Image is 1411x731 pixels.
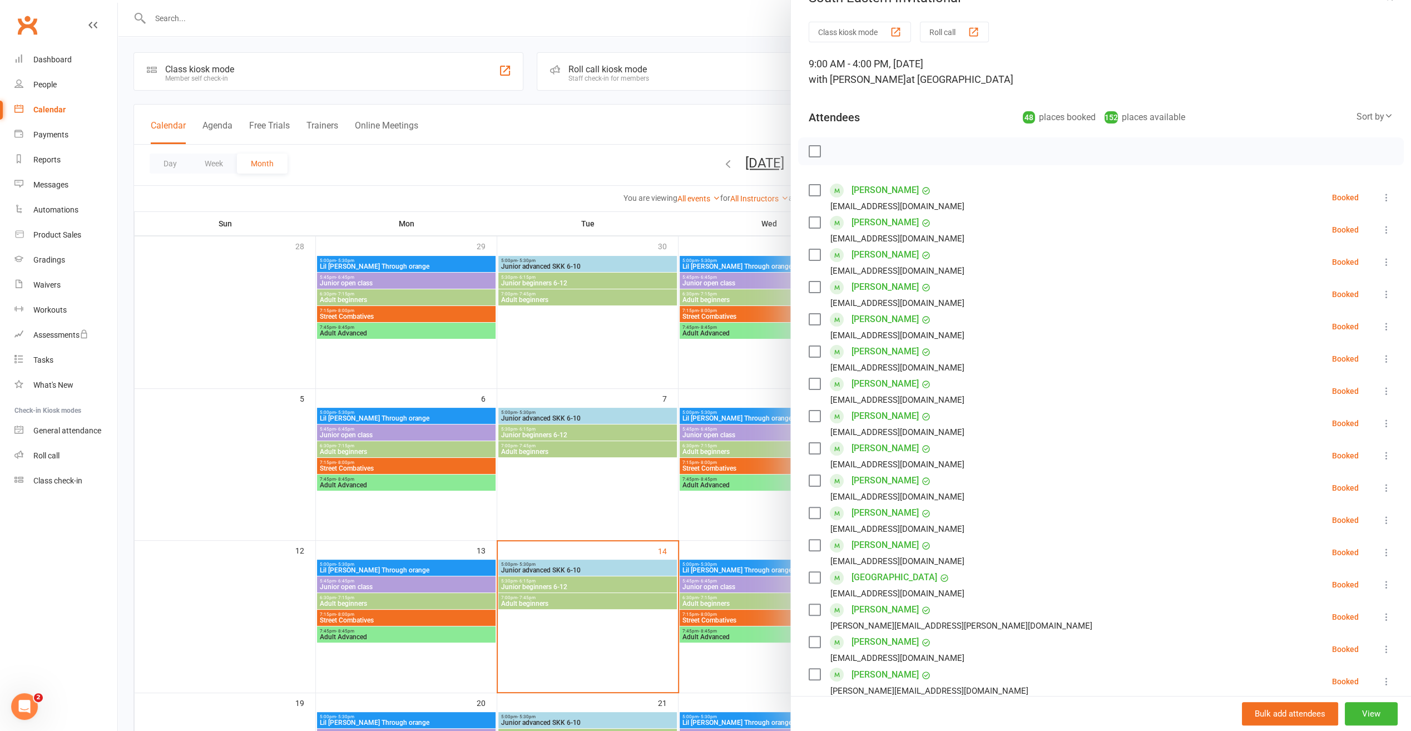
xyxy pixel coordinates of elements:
div: [EMAIL_ADDRESS][DOMAIN_NAME] [830,199,964,214]
a: [PERSON_NAME] [851,633,919,651]
div: Attendees [809,110,860,125]
a: [PERSON_NAME] [851,246,919,264]
a: Dashboard [14,47,117,72]
div: Payments [33,130,68,139]
div: Reports [33,155,61,164]
a: Clubworx [13,11,41,39]
a: [PERSON_NAME] [851,407,919,425]
div: People [33,80,57,89]
div: Booked [1332,387,1359,395]
div: [EMAIL_ADDRESS][DOMAIN_NAME] [830,425,964,439]
div: 9:00 AM - 4:00 PM, [DATE] [809,56,1393,87]
div: Booked [1332,452,1359,460]
a: [PERSON_NAME] [851,375,919,393]
a: [PERSON_NAME] [851,536,919,554]
div: Booked [1332,323,1359,330]
div: Booked [1332,484,1359,492]
a: [GEOGRAPHIC_DATA] [851,569,937,586]
a: [PERSON_NAME] [851,214,919,231]
a: What's New [14,373,117,398]
div: Booked [1332,549,1359,556]
span: 2 [34,693,43,702]
a: [PERSON_NAME] [851,601,919,619]
div: Roll call [33,451,60,460]
div: [EMAIL_ADDRESS][DOMAIN_NAME] [830,231,964,246]
div: Tasks [33,355,53,364]
a: Payments [14,122,117,147]
div: Workouts [33,305,67,314]
span: with [PERSON_NAME] [809,73,906,85]
button: Roll call [920,22,989,42]
div: Booked [1332,226,1359,234]
a: Product Sales [14,223,117,248]
div: What's New [33,381,73,389]
button: Bulk add attendees [1242,702,1338,725]
a: [PERSON_NAME] [851,310,919,328]
a: People [14,72,117,97]
a: [PERSON_NAME] [851,472,919,490]
div: 48 [1023,111,1035,124]
div: Class check-in [33,476,82,485]
a: Gradings [14,248,117,273]
div: Booked [1332,613,1359,621]
a: Tasks [14,348,117,373]
div: [PERSON_NAME][EMAIL_ADDRESS][PERSON_NAME][DOMAIN_NAME] [830,619,1092,633]
div: Messages [33,180,68,189]
a: [PERSON_NAME] [851,343,919,360]
a: General attendance kiosk mode [14,418,117,443]
button: Class kiosk mode [809,22,911,42]
div: [EMAIL_ADDRESS][DOMAIN_NAME] [830,586,964,601]
div: Booked [1332,355,1359,363]
a: [PERSON_NAME] [851,666,919,684]
div: Booked [1332,419,1359,427]
div: [EMAIL_ADDRESS][DOMAIN_NAME] [830,490,964,504]
a: Messages [14,172,117,197]
div: [EMAIL_ADDRESS][DOMAIN_NAME] [830,296,964,310]
div: Booked [1332,516,1359,524]
div: [EMAIL_ADDRESS][DOMAIN_NAME] [830,522,964,536]
div: [EMAIL_ADDRESS][DOMAIN_NAME] [830,457,964,472]
a: Class kiosk mode [14,468,117,493]
a: Reports [14,147,117,172]
a: [PERSON_NAME] [851,504,919,522]
div: Booked [1332,645,1359,653]
div: Assessments [33,330,88,339]
div: Product Sales [33,230,81,239]
div: [PERSON_NAME][EMAIL_ADDRESS][DOMAIN_NAME] [830,684,1028,698]
button: View [1345,702,1398,725]
a: Workouts [14,298,117,323]
a: Waivers [14,273,117,298]
a: Automations [14,197,117,223]
a: [PERSON_NAME] [851,278,919,296]
div: [EMAIL_ADDRESS][DOMAIN_NAME] [830,328,964,343]
div: Booked [1332,678,1359,685]
div: 152 [1105,111,1118,124]
div: [EMAIL_ADDRESS][DOMAIN_NAME] [830,393,964,407]
a: Assessments [14,323,117,348]
div: General attendance [33,426,101,435]
div: Booked [1332,194,1359,201]
a: Calendar [14,97,117,122]
div: places available [1105,110,1185,125]
div: [EMAIL_ADDRESS][DOMAIN_NAME] [830,554,964,569]
div: [EMAIL_ADDRESS][DOMAIN_NAME] [830,360,964,375]
div: Gradings [33,255,65,264]
div: Booked [1332,581,1359,589]
div: Waivers [33,280,61,289]
div: [EMAIL_ADDRESS][DOMAIN_NAME] [830,651,964,665]
div: Booked [1332,258,1359,266]
div: Sort by [1356,110,1393,124]
div: Automations [33,205,78,214]
a: Roll call [14,443,117,468]
div: Booked [1332,290,1359,298]
div: places booked [1023,110,1096,125]
a: [PERSON_NAME] [851,181,919,199]
iframe: Intercom live chat [11,693,38,720]
div: [EMAIL_ADDRESS][DOMAIN_NAME] [830,264,964,278]
div: Calendar [33,105,66,114]
span: at [GEOGRAPHIC_DATA] [906,73,1013,85]
div: Dashboard [33,55,72,64]
a: [PERSON_NAME] [851,439,919,457]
